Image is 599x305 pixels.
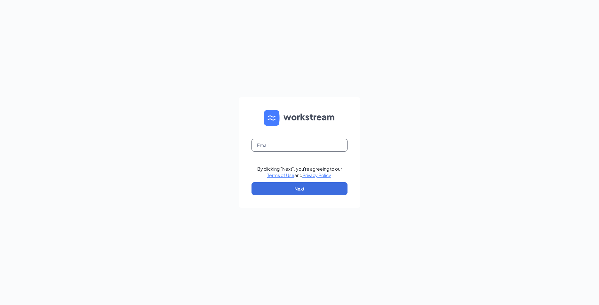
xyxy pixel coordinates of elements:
button: Next [252,182,347,195]
div: By clicking "Next", you're agreeing to our and . [257,166,342,178]
input: Email [252,139,347,152]
a: Terms of Use [267,172,294,178]
img: WS logo and Workstream text [264,110,335,126]
a: Privacy Policy [302,172,331,178]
